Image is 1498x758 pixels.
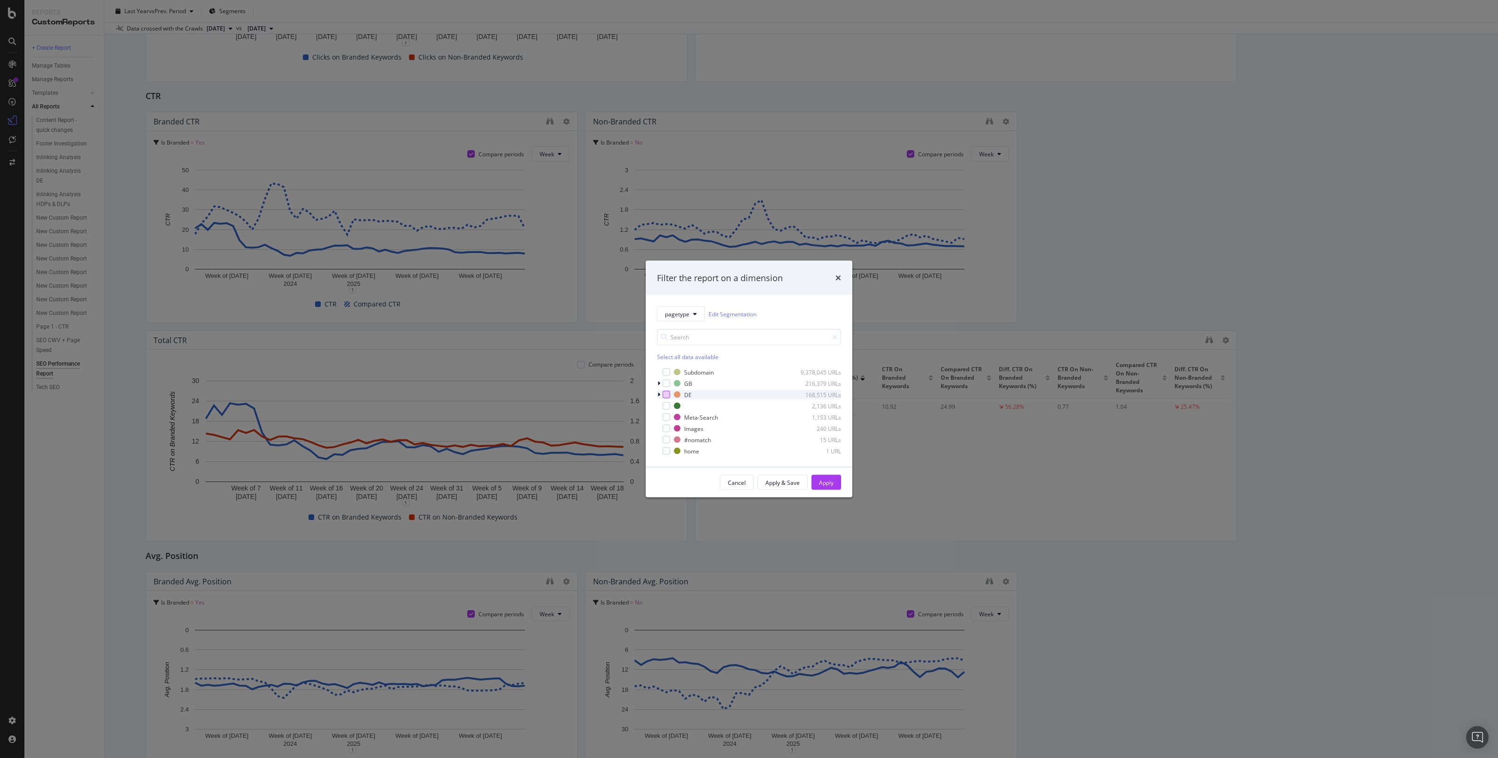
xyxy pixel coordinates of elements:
[811,475,841,490] button: Apply
[684,436,711,444] div: #nomatch
[720,475,754,490] button: Cancel
[665,310,689,318] span: pagetype
[646,260,852,498] div: modal
[684,368,714,376] div: Subdomain
[684,390,692,398] div: DE
[657,272,783,284] div: Filter the report on a dimension
[757,475,808,490] button: Apply & Save
[684,424,703,432] div: Images
[795,436,841,444] div: 15 URLs
[657,306,705,322] button: pagetype
[795,368,841,376] div: 9,378,045 URLs
[657,329,841,345] input: Search
[728,478,746,486] div: Cancel
[657,353,841,361] div: Select all data available
[795,402,841,410] div: 2,136 URLs
[795,390,841,398] div: 168,515 URLs
[1466,726,1489,749] div: Open Intercom Messenger
[795,447,841,455] div: 1 URL
[709,309,757,319] a: Edit Segmentation
[795,413,841,421] div: 1,153 URLs
[795,379,841,387] div: 216,379 URLs
[795,424,841,432] div: 240 URLs
[684,379,692,387] div: GB
[835,272,841,284] div: times
[765,478,800,486] div: Apply & Save
[819,478,834,486] div: Apply
[684,447,699,455] div: home
[684,413,718,421] div: Meta-Search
